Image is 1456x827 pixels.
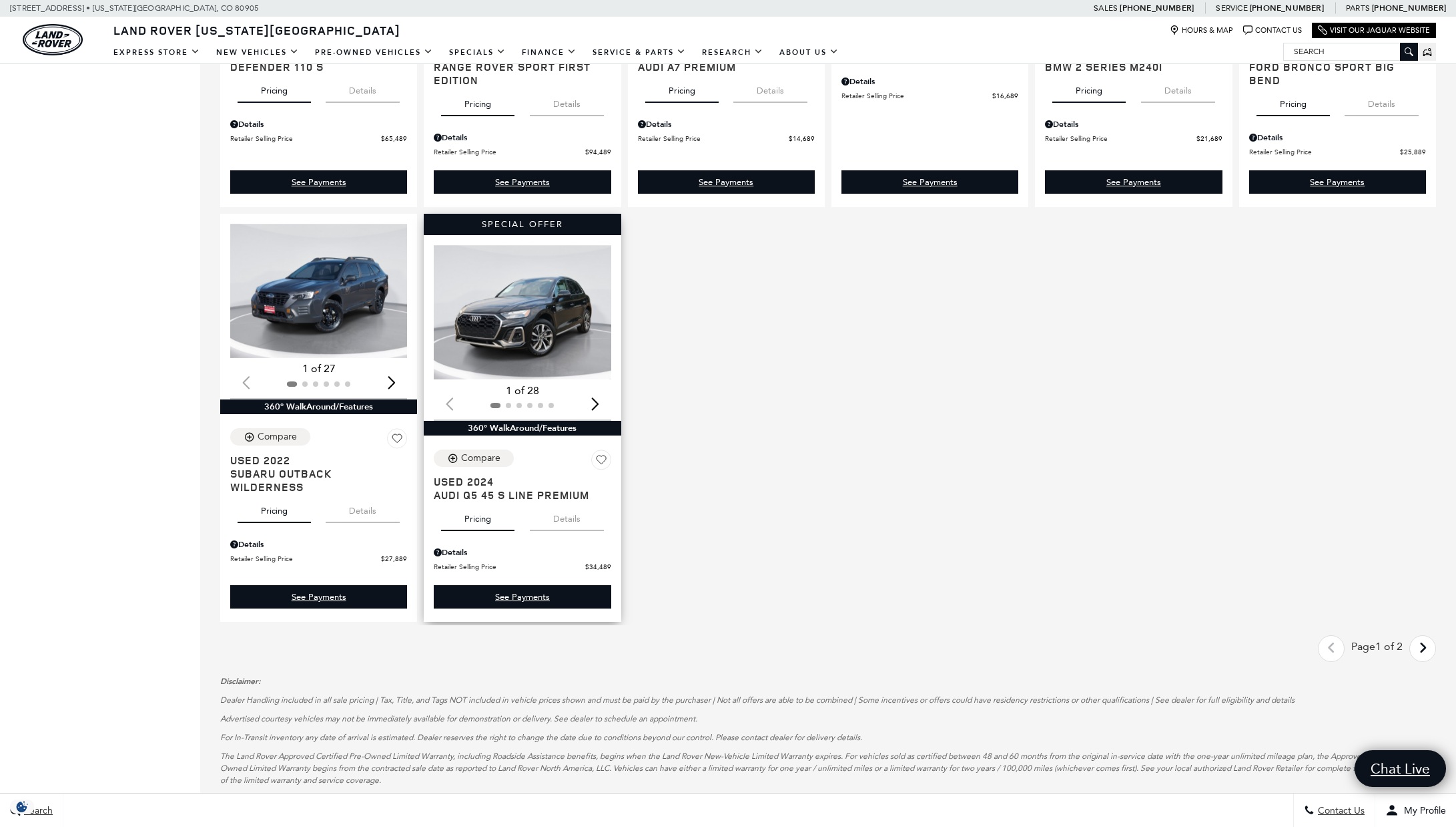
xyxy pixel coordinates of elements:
[220,731,1436,743] p: For In-Transit inventory any date of arrival is estimated. Dealer reserves the right to change th...
[434,170,611,194] div: undefined - Range Rover Sport First Edition
[105,41,847,64] nav: Main Navigation
[382,368,400,397] div: Next slide
[230,134,381,144] span: Retailer Selling Price
[230,585,407,609] a: See Payments
[230,134,407,144] a: Retailer Selling Price $65,489
[1141,73,1215,103] button: details tab
[230,170,407,194] div: undefined - Defender 110 S
[230,467,397,494] span: Subaru Outback Wilderness
[1249,147,1400,157] span: Retailer Selling Price
[434,383,611,398] div: 1 of 28
[1250,3,1324,13] a: [PHONE_NUMBER]
[326,73,400,103] button: details tab
[530,502,604,531] button: details tab
[841,91,992,101] span: Retailer Selling Price
[645,73,719,103] button: pricing tab
[1170,25,1233,35] a: Hours & Map
[1249,60,1416,87] span: Ford Bronco Sport Big Bend
[1094,3,1118,13] span: Sales
[1045,134,1222,144] a: Retailer Selling Price $21,689
[434,245,613,379] img: 2024 Audi Q5 45 S line Premium 1
[434,562,611,572] a: Retailer Selling Price $34,489
[1345,87,1419,116] button: details tab
[1216,3,1247,13] span: Service
[1249,47,1426,87] a: Used 2023Ford Bronco Sport Big Bend
[638,118,815,130] div: Pricing Details - Audi A7 Premium
[1315,805,1365,816] span: Contact Us
[1045,118,1222,130] div: Pricing Details - BMW 2 Series M240i
[1045,60,1212,73] span: BMW 2 Series M240i
[841,91,1018,101] a: Retailer Selling Price $16,689
[1045,170,1222,194] div: undefined - BMW 2 Series M240i
[434,132,611,144] div: Pricing Details - Range Rover Sport First Edition
[1256,87,1330,116] button: pricing tab
[638,170,815,194] div: undefined - Audi A7 Premium
[387,428,407,454] button: Save Vehicle
[1409,637,1437,661] a: next page
[307,41,441,64] a: Pre-Owned Vehicles
[434,585,611,609] a: See Payments
[1372,3,1446,13] a: [PHONE_NUMBER]
[230,60,397,73] span: Defender 110 S
[434,147,611,157] a: Retailer Selling Price $94,489
[230,538,407,550] div: Pricing Details - Subaru Outback Wilderness
[1399,805,1446,816] span: My Profile
[992,91,1018,101] span: $16,689
[434,147,585,157] span: Retailer Selling Price
[434,60,601,87] span: Range Rover Sport First Edition
[591,450,611,475] button: Save Vehicle
[230,118,407,130] div: Pricing Details - Defender 110 S
[434,475,601,488] span: Used 2024
[23,24,83,55] a: land-rover
[220,676,261,687] strong: Disclaimer:
[208,41,307,64] a: New Vehicles
[1400,147,1426,157] span: $25,889
[424,421,621,436] div: 360° WalkAround/Features
[434,585,611,609] div: undefined - Audi Q5 45 S line Premium
[381,554,407,564] span: $27,889
[230,224,409,358] img: 2022 Subaru Outback Wilderness 1
[220,694,1436,706] p: Dealer Handling included in all sale pricing | Tax, Title, and Tags NOT included in vehicle price...
[1243,25,1302,35] a: Contact Us
[1346,3,1370,13] span: Parts
[434,546,611,558] div: Pricing Details - Audi Q5 45 S line Premium
[585,562,611,572] span: $34,489
[220,750,1436,786] p: The Land Rover Approved Certified Pre-Owned Limited Warranty, including Roadside Assistance benef...
[10,3,259,13] a: [STREET_ADDRESS] • [US_STATE][GEOGRAPHIC_DATA], CO 80905
[1355,750,1446,787] a: Chat Live
[7,800,37,814] div: Privacy Settings
[238,494,311,523] button: pricing tab
[638,47,815,73] a: Used 2012Audi A7 Premium
[1364,760,1437,778] span: Chat Live
[841,170,1018,194] div: undefined - Toyota Camry SE
[1045,134,1196,144] span: Retailer Selling Price
[1249,132,1426,144] div: Pricing Details - Ford Bronco Sport Big Bend
[220,713,1436,725] p: Advertised courtesy vehicles may not be immediately available for demonstration or delivery. See ...
[841,75,1018,88] div: Pricing Details - Toyota Camry SE
[220,399,417,414] div: 360° WalkAround/Features
[585,147,611,157] span: $94,489
[530,87,604,116] button: details tab
[230,47,407,73] a: Used 2024Defender 110 S
[694,41,771,64] a: Research
[585,41,694,64] a: Service & Parts
[771,41,847,64] a: About Us
[238,73,311,103] button: pricing tab
[587,389,605,419] div: Next slide
[434,475,611,502] a: Used 2024Audi Q5 45 S line Premium
[1284,43,1417,59] input: Search
[105,22,408,38] a: Land Rover [US_STATE][GEOGRAPHIC_DATA]
[230,428,310,446] button: Compare Vehicle
[1120,3,1194,13] a: [PHONE_NUMBER]
[1196,134,1222,144] span: $21,689
[230,454,407,494] a: Used 2022Subaru Outback Wilderness
[1345,635,1409,662] div: Page 1 of 2
[514,41,585,64] a: Finance
[230,554,381,564] span: Retailer Selling Price
[1375,794,1456,827] button: Open user profile menu
[638,60,805,73] span: Audi A7 Premium
[230,361,407,376] div: 1 of 27
[230,224,409,358] div: 1 / 2
[230,170,407,194] a: See Payments
[258,431,297,443] div: Compare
